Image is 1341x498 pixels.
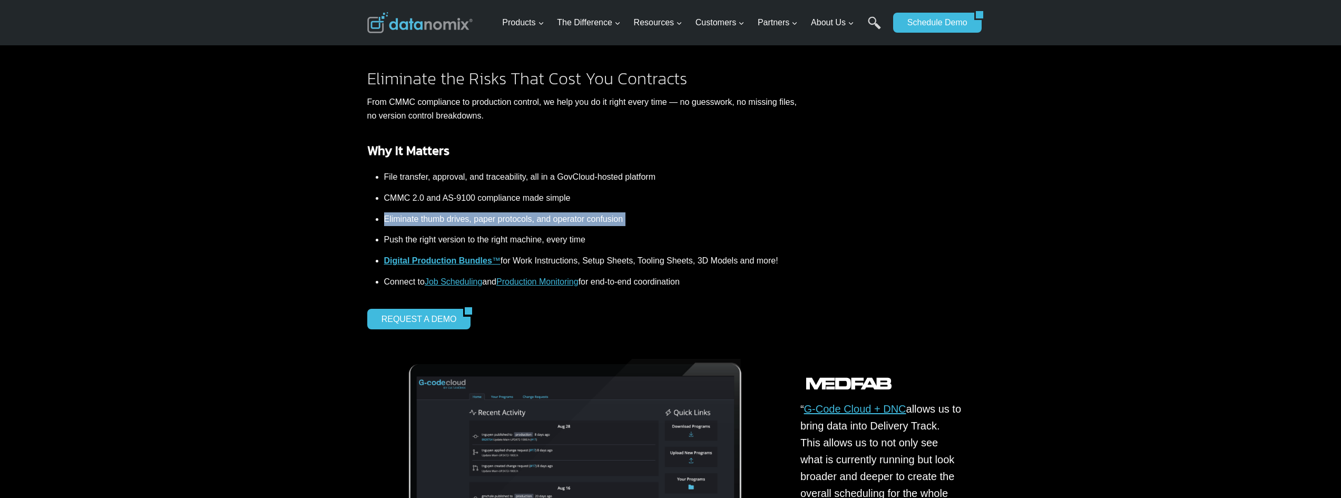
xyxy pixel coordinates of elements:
nav: Primary Navigation [498,6,888,40]
li: Connect to and for end-to-end coordination [384,271,797,292]
li: File transfer, approval, and traceability, all in a GovCloud-hosted platform [384,167,797,188]
span: Customers [696,16,745,30]
a: Schedule Demo [893,13,974,33]
a: Digital Production Bundles™ [384,256,501,265]
span: Resources [634,16,682,30]
strong: Why It Matters [367,141,449,160]
strong: Digital Production Bundles [384,256,492,265]
a: Job Scheduling [425,277,482,286]
li: Eliminate thumb drives, paper protocols, and operator confusion [384,209,797,230]
a: Search [868,16,881,40]
img: Datanomix Customer - Medfab [800,372,897,401]
span: Products [502,16,544,30]
img: Datanomix [367,12,473,33]
span: About Us [811,16,854,30]
a: G-Code Cloud + DNC [804,403,906,415]
p: From CMMC compliance to production control, we help you do it right every time — no guesswork, no... [367,95,797,122]
a: REQUEST A DEMO [367,309,464,329]
h2: Eliminate the Risks That Cost You Contracts [367,70,797,87]
a: Production Monitoring [496,277,579,286]
li: for Work Instructions, Setup Sheets, Tooling Sheets, 3D Models and more! [384,250,797,271]
span: Partners [758,16,798,30]
span: The Difference [557,16,621,30]
li: CMMC 2.0 and AS-9100 compliance made simple [384,188,797,209]
li: Push the right version to the right machine, every time [384,229,797,250]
